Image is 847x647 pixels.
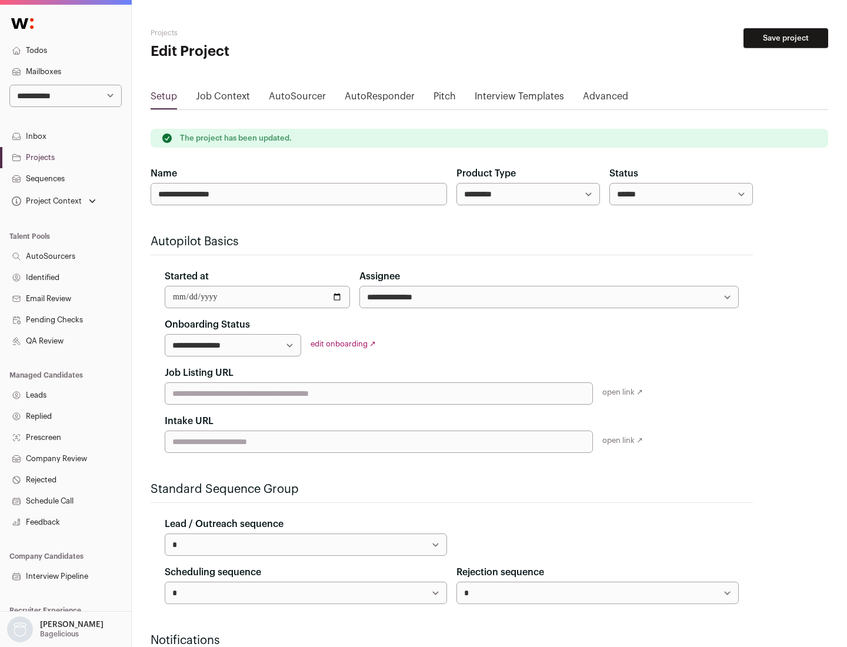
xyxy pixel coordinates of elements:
a: edit onboarding ↗ [311,340,376,348]
h2: Autopilot Basics [151,234,753,250]
h1: Edit Project [151,42,376,61]
h2: Standard Sequence Group [151,481,753,498]
p: The project has been updated. [180,134,292,143]
a: Setup [151,89,177,108]
a: Job Context [196,89,250,108]
label: Scheduling sequence [165,565,261,579]
label: Name [151,166,177,181]
div: Project Context [9,196,82,206]
label: Product Type [456,166,516,181]
a: Pitch [433,89,456,108]
label: Assignee [359,269,400,284]
a: AutoSourcer [269,89,326,108]
button: Save project [743,28,828,48]
label: Status [609,166,638,181]
h2: Projects [151,28,376,38]
a: Advanced [583,89,628,108]
label: Onboarding Status [165,318,250,332]
p: [PERSON_NAME] [40,620,104,629]
label: Lead / Outreach sequence [165,517,284,531]
img: nopic.png [7,616,33,642]
p: Bagelicious [40,629,79,639]
a: AutoResponder [345,89,415,108]
label: Job Listing URL [165,366,234,380]
label: Intake URL [165,414,214,428]
label: Started at [165,269,209,284]
button: Open dropdown [5,616,106,642]
img: Wellfound [5,12,40,35]
a: Interview Templates [475,89,564,108]
button: Open dropdown [9,193,98,209]
label: Rejection sequence [456,565,544,579]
